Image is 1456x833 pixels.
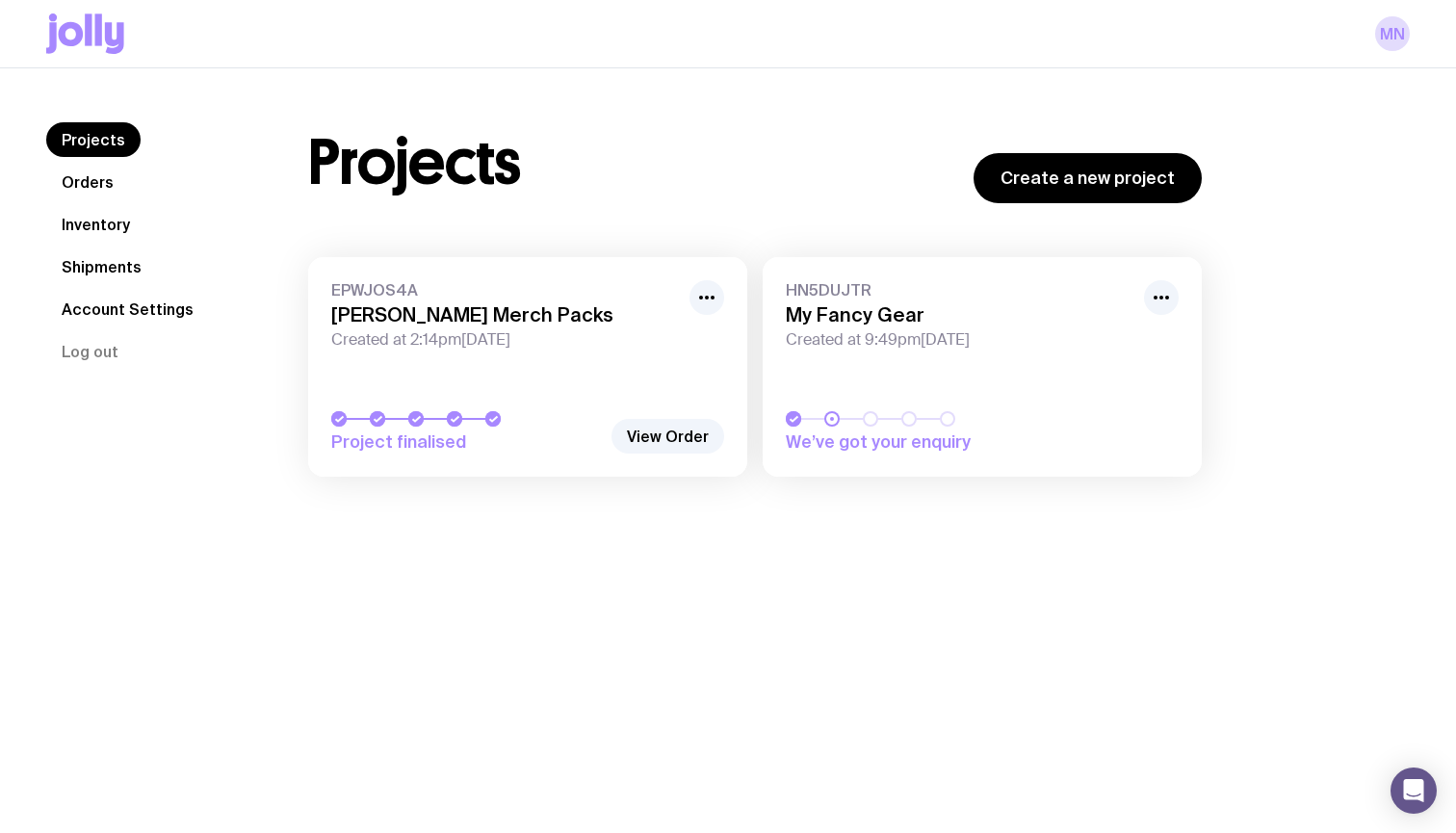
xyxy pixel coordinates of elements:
[46,207,145,242] a: Inventory
[1375,16,1410,51] a: MN
[786,280,1132,299] span: HN5DUJTR
[786,303,1132,326] h3: My Fancy Gear
[786,330,1132,350] span: Created at 9:49pm[DATE]
[331,430,601,454] span: Project finalised
[46,165,129,199] a: Orders
[331,303,678,326] h3: [PERSON_NAME] Merch Packs
[611,419,724,454] a: View Order
[46,334,134,369] button: Log out
[308,132,521,194] h1: Projects
[974,153,1202,203] a: Create a new project
[308,257,747,477] a: EPWJOS4A[PERSON_NAME] Merch PacksCreated at 2:14pm[DATE]Project finalised
[46,292,209,326] a: Account Settings
[786,430,1055,454] span: We’ve got your enquiry
[763,257,1202,477] a: HN5DUJTRMy Fancy GearCreated at 9:49pm[DATE]We’ve got your enquiry
[1391,768,1437,814] div: Open Intercom Messenger
[46,249,157,284] a: Shipments
[331,280,678,299] span: EPWJOS4A
[331,330,678,350] span: Created at 2:14pm[DATE]
[46,122,141,157] a: Projects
